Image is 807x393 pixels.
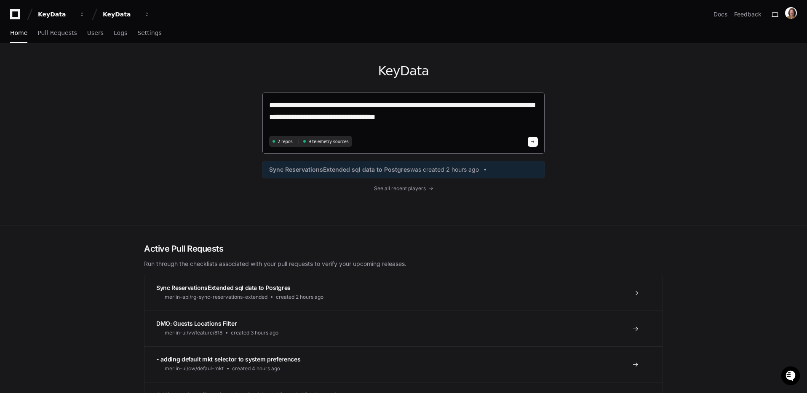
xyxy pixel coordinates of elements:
div: Start new chat [38,63,138,71]
span: [PERSON_NAME] [26,113,68,119]
a: Sync ReservationsExtended sql data to Postgresmerlin-api/rg-sync-reservations-extendedcreated 2 h... [144,275,663,311]
span: Home [10,30,27,35]
a: Home [10,24,27,43]
span: merlin-ui/vv/feature/818 [165,329,222,336]
span: created 3 hours ago [231,329,278,336]
span: Sync ReservationsExtended sql data to Postgres [156,284,291,291]
span: [DATE] [75,113,92,119]
span: Logs [114,30,127,35]
button: KeyData [99,7,153,22]
img: 1736555170064-99ba0984-63c1-480f-8ee9-699278ef63ed [8,63,24,78]
img: 1736555170064-99ba0984-63c1-480f-8ee9-699278ef63ed [17,113,24,120]
span: created 2 hours ago [276,294,323,300]
span: merlin-api/rg-sync-reservations-extended [165,294,267,300]
span: Settings [137,30,161,35]
span: DMO: Guests Locations Filter [156,320,237,327]
a: Powered byPylon [59,131,102,138]
a: - adding default mkt selector to system preferencesmerlin-ui/cw/defaul-mktcreated 4 hours ago [144,346,663,382]
span: Pylon [84,132,102,138]
span: - adding default mkt selector to system preferences [156,356,300,363]
span: See all recent players [374,185,426,192]
div: KeyData [38,10,74,19]
button: Start new chat [143,65,153,75]
div: Welcome [8,34,153,47]
a: Pull Requests [37,24,77,43]
button: KeyData [35,7,88,22]
a: See all recent players [262,185,545,192]
img: ACg8ocLxjWwHaTxEAox3-XWut-danNeJNGcmSgkd_pWXDZ2crxYdQKg=s96-c [785,7,797,19]
span: merlin-ui/cw/defaul-mkt [165,365,224,372]
a: Settings [137,24,161,43]
a: Sync ReservationsExtended sql data to Postgreswas created 2 hours ago [269,165,538,174]
img: Robert Klasen [8,105,22,124]
a: Docs [713,10,727,19]
button: Feedback [734,10,762,19]
img: 8294786374016_798e290d9caffa94fd1d_72.jpg [18,63,33,78]
div: Past conversations [8,92,54,98]
span: Sync ReservationsExtended sql data to Postgres [269,165,410,174]
span: • [70,113,73,119]
a: Logs [114,24,127,43]
h2: Active Pull Requests [144,243,663,255]
div: KeyData [103,10,139,19]
h1: KeyData [262,64,545,79]
span: Pull Requests [37,30,77,35]
span: 2 repos [278,138,293,145]
a: Users [87,24,104,43]
img: PlayerZero [8,8,25,25]
button: See all [131,90,153,100]
p: Run through the checklists associated with your pull requests to verify your upcoming releases. [144,260,663,268]
div: We're available if you need us! [38,71,116,78]
iframe: Open customer support [780,365,803,388]
span: Users [87,30,104,35]
span: 9 telemetry sources [308,138,348,145]
a: DMO: Guests Locations Filtermerlin-ui/vv/feature/818created 3 hours ago [144,311,663,346]
span: was created 2 hours ago [410,165,479,174]
span: created 4 hours ago [232,365,280,372]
